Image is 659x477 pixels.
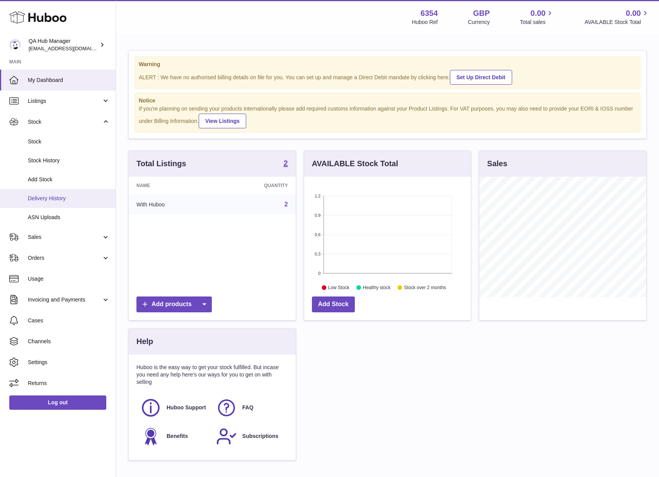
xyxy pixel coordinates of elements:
[28,138,110,145] span: Stock
[28,233,102,241] span: Sales
[136,336,153,347] h3: Help
[29,37,98,52] div: QA Hub Manager
[412,19,438,26] div: Huboo Ref
[584,8,650,26] a: 0.00 AVAILABLE Stock Total
[216,397,284,418] a: FAQ
[312,158,398,169] h3: AVAILABLE Stock Total
[29,45,114,51] span: [EMAIL_ADDRESS][DOMAIN_NAME]
[315,252,320,256] text: 0.3
[9,39,21,51] img: QATestClient@huboo.co.uk
[140,397,208,418] a: Huboo Support
[315,213,320,218] text: 0.9
[136,296,212,312] a: Add products
[28,176,110,183] span: Add Stock
[167,433,188,440] span: Benefits
[242,433,278,440] span: Subscriptions
[626,8,641,19] span: 0.00
[216,426,284,447] a: Subscriptions
[404,285,446,291] text: Stock over 2 months
[139,105,636,128] div: If you're planning on sending your products internationally please add required customs informati...
[28,157,110,164] span: Stock History
[328,285,350,291] text: Low Stock
[28,359,110,366] span: Settings
[199,114,246,128] a: View Listings
[28,118,102,126] span: Stock
[315,194,320,198] text: 1.2
[284,201,288,208] a: 2
[136,364,288,386] p: Huboo is the easy way to get your stock fulfilled. But incase you need any help here's our ways f...
[28,214,110,221] span: ASN Uploads
[584,19,650,26] span: AVAILABLE Stock Total
[468,19,490,26] div: Currency
[139,61,636,68] strong: Warning
[28,254,102,262] span: Orders
[9,395,106,409] a: Log out
[473,8,490,19] strong: GBP
[28,338,110,345] span: Channels
[28,380,110,387] span: Returns
[284,159,288,169] a: 2
[28,77,110,84] span: My Dashboard
[531,8,546,19] span: 0.00
[136,158,186,169] h3: Total Listings
[520,19,554,26] span: Total sales
[28,317,110,324] span: Cases
[28,195,110,202] span: Delivery History
[139,97,636,104] strong: Notice
[129,177,217,194] th: Name
[315,232,320,237] text: 0.6
[450,70,512,85] a: Set Up Direct Debit
[139,69,636,85] div: ALERT : We have no authorised billing details on file for you. You can set up and manage a Direct...
[487,158,507,169] h3: Sales
[520,8,554,26] a: 0.00 Total sales
[28,296,102,303] span: Invoicing and Payments
[421,8,438,19] strong: 6354
[140,426,208,447] a: Benefits
[129,194,217,215] td: With Huboo
[242,404,254,411] span: FAQ
[28,97,102,105] span: Listings
[284,159,288,167] strong: 2
[363,285,391,291] text: Healthy stock
[28,275,110,283] span: Usage
[318,271,320,276] text: 0
[217,177,296,194] th: Quantity
[167,404,206,411] span: Huboo Support
[312,296,355,312] a: Add Stock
